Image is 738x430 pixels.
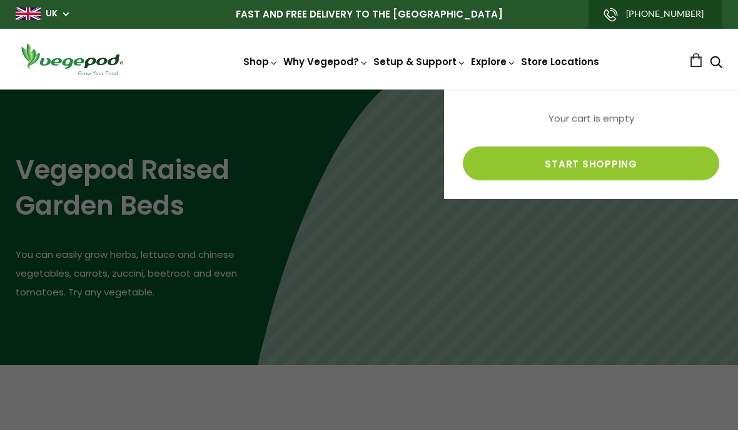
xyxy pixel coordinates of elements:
[46,8,58,20] a: UK
[16,8,41,20] img: gb_large.png
[463,146,719,180] a: Start shopping
[521,55,599,68] a: Store Locations
[471,55,516,68] a: Explore
[463,109,719,128] p: Your cart is empty
[373,55,466,68] a: Setup & Support
[710,57,722,70] a: Search
[283,55,368,68] a: Why Vegepod?
[16,41,128,77] img: Vegepod
[243,55,278,68] a: Shop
